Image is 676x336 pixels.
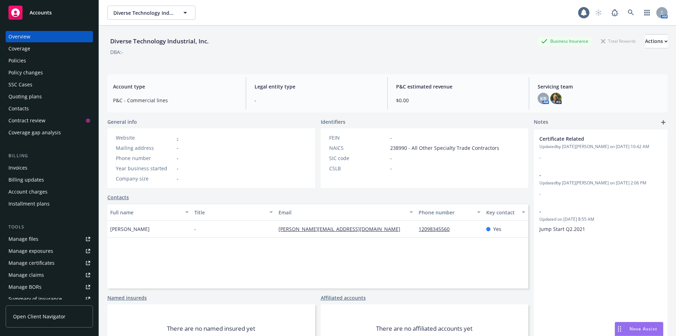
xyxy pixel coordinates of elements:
[321,118,345,126] span: Identifiers
[550,93,562,104] img: photo
[390,165,392,172] span: -
[591,6,606,20] a: Start snowing
[278,226,406,232] a: [PERSON_NAME][EMAIL_ADDRESS][DOMAIN_NAME]
[8,198,50,209] div: Installment plans
[659,118,668,127] a: add
[194,225,196,233] span: -
[192,204,276,221] button: Title
[8,55,26,66] div: Policies
[177,154,179,162] span: -
[8,293,62,305] div: Summary of insurance
[597,37,639,45] div: Total Rewards
[329,154,387,162] div: SIC code
[177,165,179,172] span: -
[8,269,44,281] div: Manage claims
[653,171,662,180] a: remove
[113,83,237,90] span: Account type
[6,186,93,197] a: Account charges
[539,180,662,186] span: Updated by [DATE][PERSON_NAME] on [DATE] 2:06 PM
[116,175,174,182] div: Company size
[419,226,455,232] a: 12098345560
[8,79,32,90] div: SSC Cases
[113,9,174,17] span: Diverse Technology Industrial, Inc.
[6,174,93,185] a: Billing updates
[539,171,644,179] span: -
[6,67,93,78] a: Policy changes
[8,257,55,269] div: Manage certificates
[8,186,48,197] div: Account charges
[8,43,30,54] div: Coverage
[539,143,662,150] span: Updated by [DATE][PERSON_NAME] on [DATE] 10:42 AM
[8,31,30,42] div: Overview
[534,166,668,202] div: -Updatedby [DATE][PERSON_NAME] on [DATE] 2:06 PM.
[645,35,668,48] div: Actions
[177,134,179,141] a: -
[110,209,181,216] div: Full name
[6,43,93,54] a: Coverage
[539,189,541,196] span: .
[390,154,392,162] span: -
[107,294,147,301] a: Named insureds
[6,233,93,245] a: Manage files
[630,326,657,332] span: Nova Assist
[167,324,255,333] span: There are no named insured yet
[107,118,137,126] span: General info
[624,6,638,20] a: Search
[416,204,483,221] button: Phone number
[329,134,387,141] div: FEIN
[539,226,585,232] span: Jump Start Q2.2021
[644,135,652,143] a: edit
[116,154,174,162] div: Phone number
[329,144,387,152] div: NAICS
[6,224,93,231] div: Tools
[534,118,548,127] span: Notes
[615,322,663,336] button: Nova Assist
[644,171,652,180] a: edit
[539,208,644,215] span: -
[278,209,405,216] div: Email
[534,202,668,238] div: -Updated on [DATE] 8:55 AMJump Start Q2.2021
[107,6,195,20] button: Diverse Technology Industrial, Inc.
[486,209,518,216] div: Key contact
[539,153,541,160] span: .
[6,162,93,173] a: Invoices
[645,34,668,48] button: Actions
[538,37,592,45] div: Business Insurance
[376,324,472,333] span: There are no affiliated accounts yet
[6,55,93,66] a: Policies
[329,165,387,172] div: CSLB
[6,245,93,257] a: Manage exposures
[540,95,546,102] span: KB
[608,6,622,20] a: Report a Bug
[255,97,379,104] span: -
[107,37,212,46] div: Diverse Technology Industrial, Inc.
[110,225,150,233] span: [PERSON_NAME]
[534,129,668,166] div: Certificate RelatedUpdatedby [DATE][PERSON_NAME] on [DATE] 10:42 AM.
[321,294,366,301] a: Affiliated accounts
[177,175,179,182] span: -
[8,103,29,114] div: Contacts
[8,127,61,138] div: Coverage gap analysis
[110,48,123,56] div: DBA: -
[6,91,93,102] a: Quoting plans
[13,313,65,320] span: Open Client Navigator
[8,174,44,185] div: Billing updates
[6,257,93,269] a: Manage certificates
[6,269,93,281] a: Manage claims
[6,152,93,159] div: Billing
[116,165,174,172] div: Year business started
[113,97,237,104] span: P&C - Commercial lines
[6,103,93,114] a: Contacts
[276,204,416,221] button: Email
[194,209,265,216] div: Title
[396,97,520,104] span: $0.00
[8,91,42,102] div: Quoting plans
[6,281,93,293] a: Manage BORs
[8,281,42,293] div: Manage BORs
[6,79,93,90] a: SSC Cases
[6,3,93,23] a: Accounts
[615,322,624,336] div: Drag to move
[653,208,662,216] a: remove
[483,204,528,221] button: Key contact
